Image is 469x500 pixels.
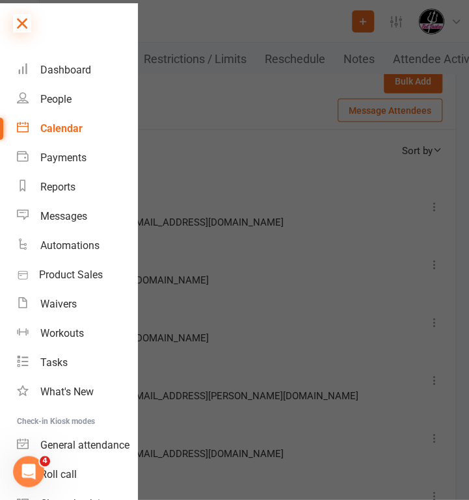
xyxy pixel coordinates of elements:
a: Tasks [17,348,137,377]
a: Product Sales [17,260,137,289]
a: Messages [17,202,137,231]
iframe: Intercom live chat [13,456,44,487]
div: Payments [40,151,87,164]
a: Roll call [17,460,137,489]
a: Workouts [17,319,137,348]
div: Roll call [40,468,77,480]
div: Reports [40,181,75,193]
div: Calendar [40,122,83,135]
a: General attendance kiosk mode [17,430,137,460]
div: Dashboard [40,64,91,76]
a: Calendar [17,114,137,143]
div: Waivers [40,298,77,310]
a: What's New [17,377,137,406]
div: Tasks [40,356,68,369]
div: Product Sales [39,269,103,281]
a: Reports [17,172,137,202]
a: Automations [17,231,137,260]
div: What's New [40,386,94,398]
div: Workouts [40,327,84,339]
a: Waivers [17,289,137,319]
a: Payments [17,143,137,172]
div: Messages [40,210,87,222]
span: 4 [40,456,50,466]
div: People [40,93,72,105]
div: General attendance [40,439,129,451]
a: People [17,85,137,114]
a: Dashboard [17,55,137,85]
div: Automations [40,239,100,252]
